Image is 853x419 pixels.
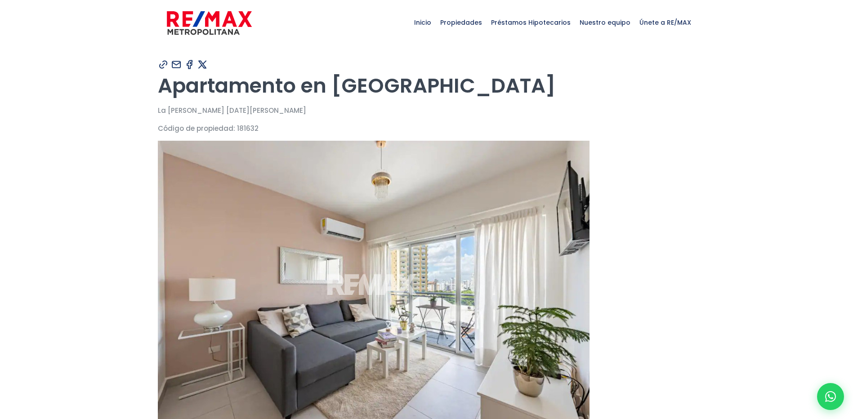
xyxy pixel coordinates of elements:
span: Nuestro equipo [575,9,635,36]
img: Compartir [184,59,195,70]
span: Únete a RE/MAX [635,9,696,36]
img: Compartir [171,59,182,70]
img: remax-metropolitana-logo [167,9,252,36]
span: Préstamos Hipotecarios [487,9,575,36]
span: 181632 [237,124,259,133]
img: Compartir [197,59,208,70]
img: Compartir [158,59,169,70]
h1: Apartamento en [GEOGRAPHIC_DATA] [158,73,696,98]
span: Inicio [410,9,436,36]
span: Código de propiedad: [158,124,235,133]
p: La [PERSON_NAME] [DATE][PERSON_NAME] [158,105,696,116]
span: Propiedades [436,9,487,36]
